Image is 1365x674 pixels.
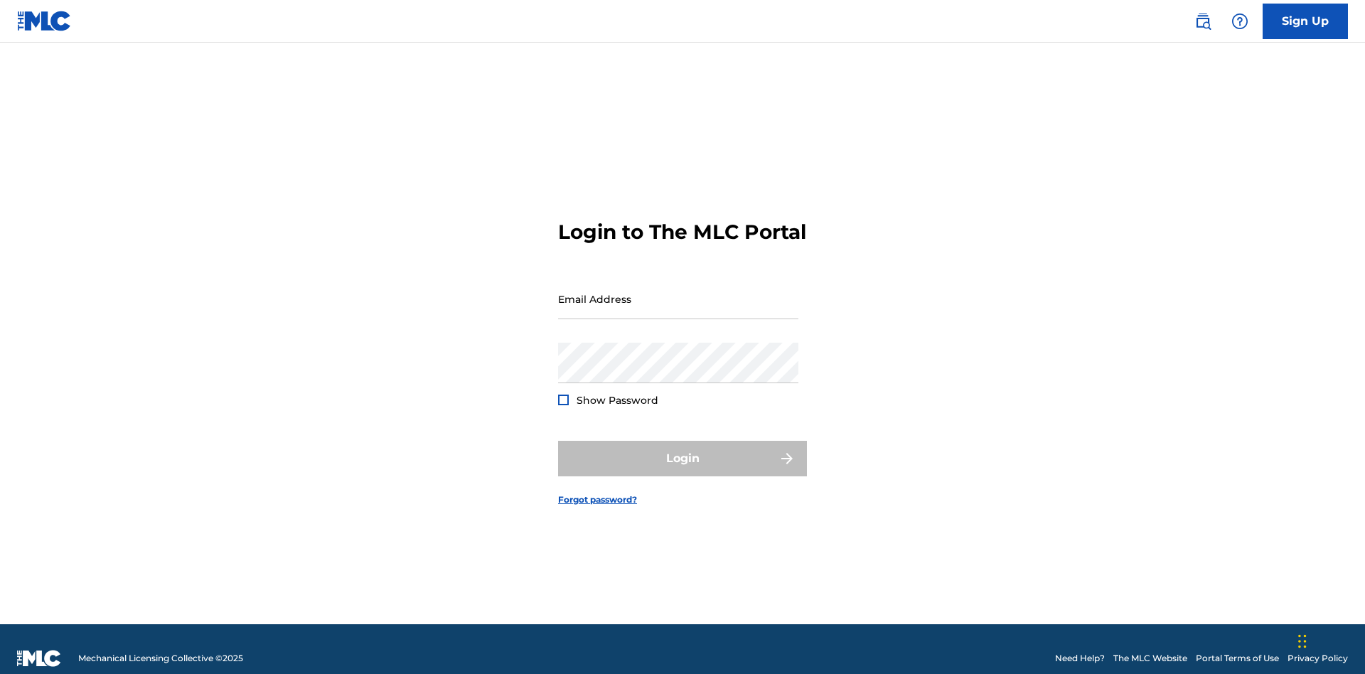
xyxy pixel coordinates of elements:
[1288,652,1348,665] a: Privacy Policy
[17,650,61,667] img: logo
[558,493,637,506] a: Forgot password?
[1231,13,1248,30] img: help
[78,652,243,665] span: Mechanical Licensing Collective © 2025
[1113,652,1187,665] a: The MLC Website
[1298,620,1307,663] div: Drag
[1263,4,1348,39] a: Sign Up
[1055,652,1105,665] a: Need Help?
[1194,13,1211,30] img: search
[558,220,806,245] h3: Login to The MLC Portal
[1189,7,1217,36] a: Public Search
[1294,606,1365,674] iframe: Chat Widget
[17,11,72,31] img: MLC Logo
[1226,7,1254,36] div: Help
[1196,652,1279,665] a: Portal Terms of Use
[577,394,658,407] span: Show Password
